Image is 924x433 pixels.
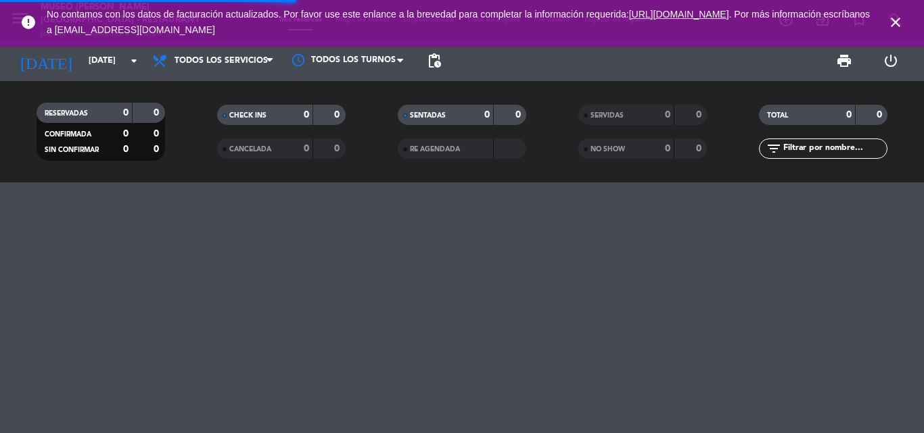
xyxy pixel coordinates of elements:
[45,110,88,117] span: RESERVADAS
[20,14,37,30] i: error
[591,146,625,153] span: NO SHOW
[334,144,342,153] strong: 0
[10,46,82,76] i: [DATE]
[515,110,524,120] strong: 0
[629,9,729,20] a: [URL][DOMAIN_NAME]
[484,110,490,120] strong: 0
[154,129,162,138] strong: 0
[154,145,162,154] strong: 0
[123,108,129,118] strong: 0
[766,141,782,157] i: filter_list
[47,9,870,35] a: . Por más información escríbanos a [EMAIL_ADDRESS][DOMAIN_NAME]
[782,141,887,156] input: Filtrar por nombre...
[767,112,788,119] span: TOTAL
[123,145,129,154] strong: 0
[45,147,99,153] span: SIN CONFIRMAR
[45,131,91,138] span: CONFIRMADA
[304,144,309,153] strong: 0
[410,146,460,153] span: RE AGENDADA
[410,112,446,119] span: SENTADAS
[665,144,670,153] strong: 0
[229,146,271,153] span: CANCELADA
[846,110,852,120] strong: 0
[126,53,142,69] i: arrow_drop_down
[836,53,852,69] span: print
[696,144,704,153] strong: 0
[665,110,670,120] strong: 0
[47,9,870,35] span: No contamos con los datos de facturación actualizados. Por favor use este enlance a la brevedad p...
[877,110,885,120] strong: 0
[867,41,914,81] div: LOG OUT
[696,110,704,120] strong: 0
[123,129,129,138] strong: 0
[426,53,442,69] span: pending_actions
[229,112,267,119] span: CHECK INS
[591,112,624,119] span: SERVIDAS
[334,110,342,120] strong: 0
[304,110,309,120] strong: 0
[154,108,162,118] strong: 0
[175,56,268,66] span: Todos los servicios
[887,14,904,30] i: close
[883,53,899,69] i: power_settings_new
